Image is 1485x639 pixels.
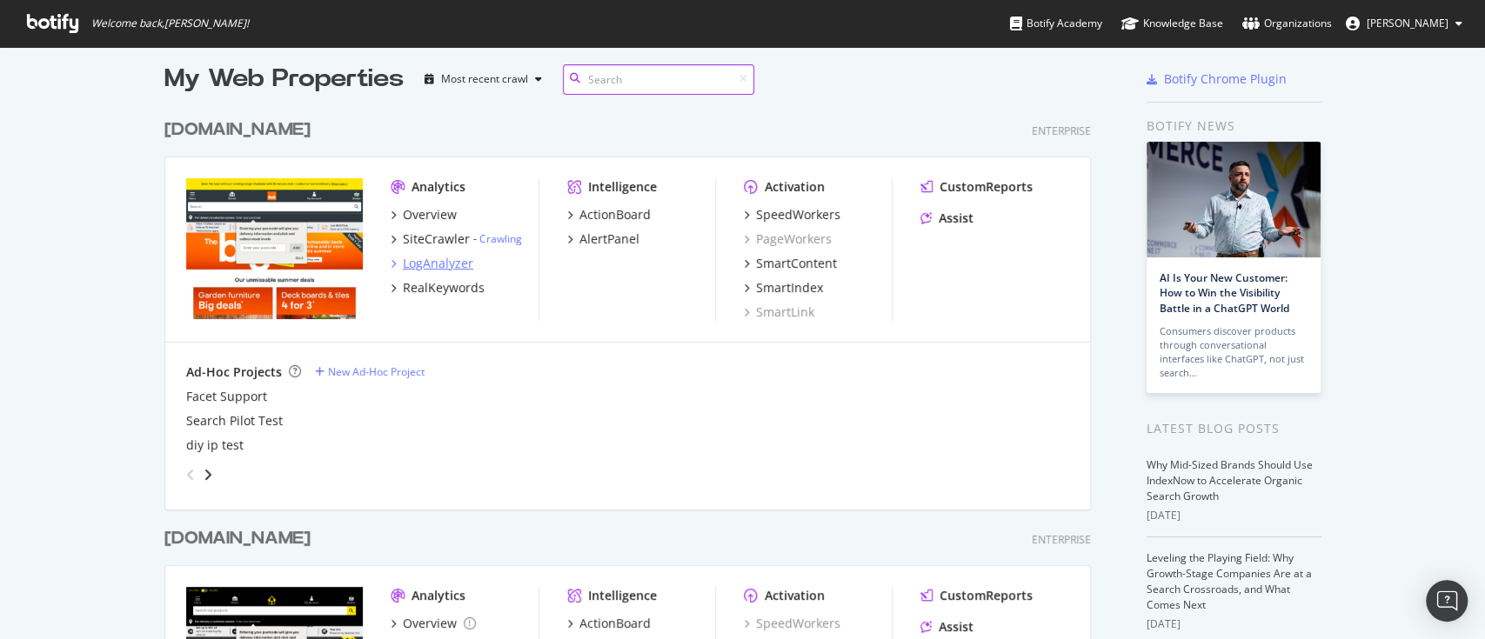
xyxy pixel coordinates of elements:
[91,17,249,30] span: Welcome back, [PERSON_NAME] !
[164,526,311,551] div: [DOMAIN_NAME]
[391,206,457,223] a: Overview
[391,279,485,296] a: RealKeywords
[920,178,1033,196] a: CustomReports
[186,178,363,319] img: www.diy.com
[563,64,754,95] input: Search
[1032,123,1091,138] div: Enterprise
[1242,15,1332,32] div: Organizations
[939,618,973,636] div: Assist
[756,279,823,296] div: SmartIndex
[403,615,457,632] div: Overview
[403,255,473,272] div: LogAnalyzer
[391,615,476,632] a: Overview
[391,230,522,248] a: SiteCrawler- Crawling
[473,231,522,246] div: -
[411,178,465,196] div: Analytics
[1147,550,1312,612] a: Leveling the Playing Field: Why Growth-Stage Companies Are at a Search Crossroads, and What Comes...
[1160,324,1308,380] div: Consumers discover products through conversational interfaces like ChatGPT, not just search…
[1164,70,1287,88] div: Botify Chrome Plugin
[164,117,311,143] div: [DOMAIN_NAME]
[567,615,651,632] a: ActionBoard
[1147,457,1313,503] a: Why Mid-Sized Brands Should Use IndexNow to Accelerate Organic Search Growth
[567,230,639,248] a: AlertPanel
[920,587,1033,604] a: CustomReports
[744,230,832,248] a: PageWorkers
[202,466,214,483] div: angle-right
[1147,116,1321,136] div: Botify news
[411,587,465,604] div: Analytics
[391,255,473,272] a: LogAnalyzer
[403,206,457,223] div: Overview
[441,74,528,84] div: Most recent crawl
[940,178,1033,196] div: CustomReports
[1010,15,1102,32] div: Botify Academy
[1160,270,1289,315] a: AI Is Your New Customer: How to Win the Visibility Battle in a ChatGPT World
[1147,70,1287,88] a: Botify Chrome Plugin
[1332,10,1476,37] button: [PERSON_NAME]
[579,206,651,223] div: ActionBoard
[567,206,651,223] a: ActionBoard
[1426,580,1468,622] div: Open Intercom Messenger
[479,231,522,246] a: Crawling
[588,178,657,196] div: Intelligence
[756,255,837,272] div: SmartContent
[186,436,244,454] a: diy ip test
[164,62,404,97] div: My Web Properties
[744,279,823,296] a: SmartIndex
[579,615,651,632] div: ActionBoard
[744,255,837,272] a: SmartContent
[328,364,425,379] div: New Ad-Hoc Project
[744,303,814,321] a: SmartLink
[164,526,318,551] a: [DOMAIN_NAME]
[403,230,470,248] div: SiteCrawler
[939,210,973,227] div: Assist
[164,117,318,143] a: [DOMAIN_NAME]
[765,178,825,196] div: Activation
[1147,419,1321,438] div: Latest Blog Posts
[1147,142,1321,257] img: AI Is Your New Customer: How to Win the Visibility Battle in a ChatGPT World
[186,388,267,405] a: Facet Support
[744,206,840,223] a: SpeedWorkers
[1032,532,1091,547] div: Enterprise
[920,618,973,636] a: Assist
[588,587,657,604] div: Intelligence
[579,230,639,248] div: AlertPanel
[418,65,549,93] button: Most recent crawl
[765,587,825,604] div: Activation
[179,461,202,489] div: angle-left
[920,210,973,227] a: Assist
[186,412,283,429] a: Search Pilot Test
[1367,16,1448,30] span: Philippa Haile
[315,364,425,379] a: New Ad-Hoc Project
[756,206,840,223] div: SpeedWorkers
[1121,15,1223,32] div: Knowledge Base
[1147,508,1321,523] div: [DATE]
[403,279,485,296] div: RealKeywords
[186,363,282,381] div: Ad-Hoc Projects
[744,615,840,632] a: SpeedWorkers
[940,587,1033,604] div: CustomReports
[1147,616,1321,632] div: [DATE]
